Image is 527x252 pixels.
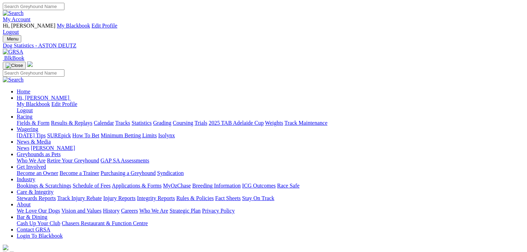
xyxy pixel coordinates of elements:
[17,151,61,157] a: Greyhounds as Pets
[192,183,241,189] a: Breeding Information
[17,101,50,107] a: My Blackbook
[17,183,524,189] div: Industry
[52,101,77,107] a: Edit Profile
[72,132,100,138] a: How To Bet
[17,126,38,132] a: Wagering
[163,183,191,189] a: MyOzChase
[17,220,60,226] a: Cash Up Your Club
[112,183,162,189] a: Applications & Forms
[17,195,524,201] div: Care & Integrity
[17,132,46,138] a: [DATE] Tips
[285,120,327,126] a: Track Maintenance
[17,145,524,151] div: News & Media
[72,183,110,189] a: Schedule of Fees
[51,120,92,126] a: Results & Replays
[17,170,524,176] div: Get Involved
[17,164,46,170] a: Get Involved
[242,195,274,201] a: Stay On Track
[101,132,157,138] a: Minimum Betting Limits
[17,220,524,227] div: Bar & Dining
[17,170,58,176] a: Become an Owner
[57,195,102,201] a: Track Injury Rebate
[17,95,69,101] span: Hi, [PERSON_NAME]
[242,183,276,189] a: ICG Outcomes
[57,23,90,29] a: My Blackbook
[3,23,55,29] span: Hi, [PERSON_NAME]
[17,101,524,114] div: Hi, [PERSON_NAME]
[60,170,99,176] a: Become a Trainer
[17,139,51,145] a: News & Media
[3,245,8,250] img: logo-grsa-white.png
[3,16,31,22] a: My Account
[3,23,524,35] div: My Account
[101,158,149,163] a: GAP SA Assessments
[17,176,35,182] a: Industry
[101,170,156,176] a: Purchasing a Greyhound
[17,145,29,151] a: News
[17,158,524,164] div: Greyhounds as Pets
[92,23,117,29] a: Edit Profile
[94,120,114,126] a: Calendar
[17,208,60,214] a: We Love Our Dogs
[139,208,168,214] a: Who We Are
[31,145,75,151] a: [PERSON_NAME]
[170,208,201,214] a: Strategic Plan
[176,195,214,201] a: Rules & Policies
[17,214,47,220] a: Bar & Dining
[3,55,24,61] a: BlkBook
[202,208,235,214] a: Privacy Policy
[4,55,24,61] span: BlkBook
[17,158,46,163] a: Who We Are
[17,120,524,126] div: Racing
[27,61,33,67] img: logo-grsa-white.png
[265,120,283,126] a: Weights
[3,35,21,43] button: Toggle navigation
[3,69,64,77] input: Search
[47,132,71,138] a: SUREpick
[17,114,32,120] a: Racing
[17,183,71,189] a: Bookings & Scratchings
[17,201,31,207] a: About
[103,208,119,214] a: History
[3,43,524,49] a: Dog Statistics - ASTON DEUTZ
[132,120,152,126] a: Statistics
[17,208,524,214] div: About
[17,233,63,239] a: Login To Blackbook
[137,195,175,201] a: Integrity Reports
[277,183,299,189] a: Race Safe
[61,208,101,214] a: Vision and Values
[17,227,50,232] a: Contact GRSA
[3,29,19,35] a: Logout
[153,120,171,126] a: Grading
[194,120,207,126] a: Trials
[173,120,193,126] a: Coursing
[3,77,24,83] img: Search
[6,63,23,68] img: Close
[17,132,524,139] div: Wagering
[17,120,49,126] a: Fields & Form
[209,120,264,126] a: 2025 TAB Adelaide Cup
[3,10,24,16] img: Search
[17,95,71,101] a: Hi, [PERSON_NAME]
[17,189,54,195] a: Care & Integrity
[103,195,135,201] a: Injury Reports
[3,62,26,69] button: Toggle navigation
[7,36,18,41] span: Menu
[115,120,130,126] a: Tracks
[3,3,64,10] input: Search
[47,158,99,163] a: Retire Your Greyhound
[157,170,184,176] a: Syndication
[62,220,148,226] a: Chasers Restaurant & Function Centre
[215,195,241,201] a: Fact Sheets
[158,132,175,138] a: Isolynx
[3,49,23,55] img: GRSA
[17,107,33,113] a: Logout
[121,208,138,214] a: Careers
[17,195,56,201] a: Stewards Reports
[17,89,30,94] a: Home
